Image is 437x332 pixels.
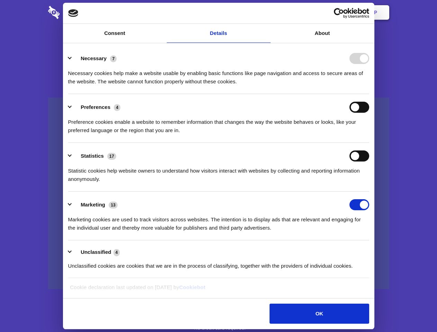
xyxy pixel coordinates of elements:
div: Preference cookies enable a website to remember information that changes the way the website beha... [68,113,369,135]
img: logo-wordmark-white-trans-d4663122ce5f474addd5e946df7df03e33cb6a1c49d2221995e7729f52c070b2.svg [48,6,107,19]
div: Statistic cookies help website owners to understand how visitors interact with websites by collec... [68,162,369,183]
a: Wistia video thumbnail [48,98,389,289]
h4: Auto-redaction of sensitive data, encrypted data sharing and self-destructing private chats. Shar... [48,63,389,86]
button: Marketing (13) [68,199,122,210]
button: Statistics (17) [68,150,121,162]
a: Details [167,24,271,43]
div: Marketing cookies are used to track visitors across websites. The intention is to display ads tha... [68,210,369,232]
button: Preferences (4) [68,102,125,113]
iframe: Drift Widget Chat Controller [402,297,429,324]
a: About [271,24,374,43]
a: Consent [63,24,167,43]
span: 4 [113,249,120,256]
label: Necessary [81,55,107,61]
a: Contact [281,2,312,23]
a: Login [314,2,344,23]
span: 17 [107,153,116,160]
button: OK [270,304,369,324]
button: Unclassified (4) [68,248,124,257]
label: Marketing [81,202,105,207]
button: Necessary (7) [68,53,121,64]
span: 13 [109,202,118,209]
a: Cookiebot [179,284,206,290]
label: Preferences [81,104,110,110]
a: Pricing [203,2,233,23]
label: Statistics [81,153,104,159]
div: Necessary cookies help make a website usable by enabling basic functions like page navigation and... [68,64,369,86]
img: logo [68,9,79,17]
div: Unclassified cookies are cookies that we are in the process of classifying, together with the pro... [68,257,369,270]
h1: Eliminate Slack Data Loss. [48,31,389,56]
a: Usercentrics Cookiebot - opens in a new window [309,8,369,18]
span: 7 [110,55,117,62]
div: Cookie declaration last updated on [DATE] by [65,283,372,297]
span: 4 [114,104,120,111]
